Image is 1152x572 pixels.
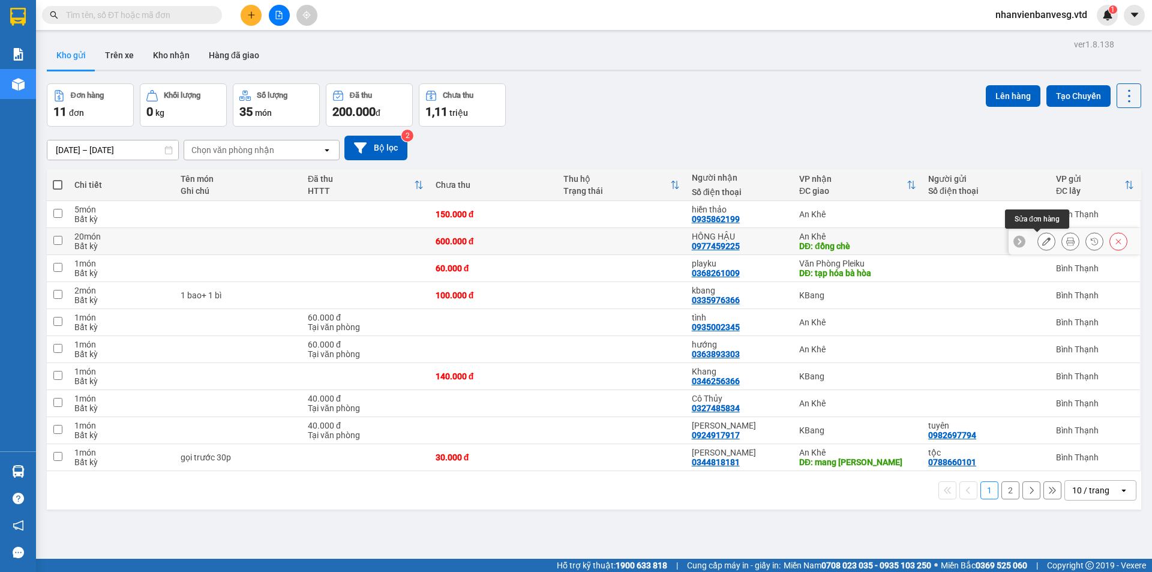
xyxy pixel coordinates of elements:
[140,83,227,127] button: Khối lượng0kg
[799,291,916,300] div: KBang
[563,186,670,196] div: Trạng thái
[928,457,976,467] div: 0788660101
[296,5,317,26] button: aim
[692,349,740,359] div: 0363893303
[191,144,274,156] div: Chọn văn phòng nhận
[12,78,25,91] img: warehouse-icon
[164,91,200,100] div: Khối lượng
[1037,232,1055,250] div: Sửa đơn hàng
[7,10,67,70] img: logo.jpg
[74,430,169,440] div: Bất kỳ
[74,448,169,457] div: 1 món
[784,559,931,572] span: Miền Nam
[74,205,169,214] div: 5 món
[1056,345,1134,354] div: Bình Thạnh
[1129,10,1140,20] span: caret-down
[986,85,1040,107] button: Lên hàng
[436,291,551,300] div: 100.000 đ
[692,394,787,403] div: Cô Thủy
[1056,209,1134,219] div: Bình Thạnh
[449,108,468,118] span: triệu
[692,403,740,413] div: 0327485834
[7,70,97,89] h2: BT1408250191
[199,41,269,70] button: Hàng đã giao
[1050,169,1140,201] th: Toggle SortBy
[181,186,296,196] div: Ghi chú
[692,205,787,214] div: hiền thảo
[692,241,740,251] div: 0977459225
[160,10,290,29] b: [DOMAIN_NAME]
[74,268,169,278] div: Bất kỳ
[799,318,916,327] div: An Khê
[13,520,24,531] span: notification
[692,430,740,440] div: 0924917917
[47,41,95,70] button: Kho gửi
[69,108,84,118] span: đơn
[676,559,678,572] span: |
[74,349,169,359] div: Bất kỳ
[12,48,25,61] img: solution-icon
[799,174,907,184] div: VP nhận
[74,313,169,322] div: 1 món
[799,457,916,467] div: DĐ: mang yang
[1056,372,1134,381] div: Bình Thạnh
[436,453,551,462] div: 30.000 đ
[692,376,740,386] div: 0346256366
[928,186,1044,196] div: Số điện thoại
[401,130,413,142] sup: 2
[181,291,296,300] div: 1 bao+ 1 bì
[143,41,199,70] button: Kho nhận
[233,83,320,127] button: Số lượng35món
[928,174,1044,184] div: Người gửi
[928,430,976,440] div: 0982697794
[53,104,67,119] span: 11
[275,11,283,19] span: file-add
[443,91,473,100] div: Chưa thu
[74,322,169,332] div: Bất kỳ
[181,453,296,462] div: gọi trước 30p
[74,259,169,268] div: 1 món
[687,559,781,572] span: Cung cấp máy in - giấy in:
[308,174,414,184] div: Đã thu
[71,91,104,100] div: Đơn hàng
[1036,559,1038,572] span: |
[1124,5,1145,26] button: caret-down
[799,268,916,278] div: DĐ: tạp hóa bà hòa
[1005,209,1069,229] div: Sửa đơn hàng
[425,104,448,119] span: 1,11
[928,421,1044,430] div: tuyên
[799,259,916,268] div: Văn Phòng Pleiku
[563,174,670,184] div: Thu hộ
[692,448,787,457] div: đtdđ hùng vương
[74,403,169,413] div: Bất kỳ
[692,457,740,467] div: 0344818181
[50,11,58,19] span: search
[799,399,916,408] div: An Khê
[692,421,787,430] div: duy nguyễn
[793,169,922,201] th: Toggle SortBy
[1056,453,1134,462] div: Bình Thạnh
[74,376,169,386] div: Bất kỳ
[12,465,25,478] img: warehouse-icon
[308,322,424,332] div: Tại văn phòng
[436,263,551,273] div: 60.000 đ
[799,241,916,251] div: DĐ: đồng chè
[308,394,424,403] div: 40.000 đ
[326,83,413,127] button: Đã thu200.000đ
[63,70,290,145] h2: VP Nhận: An Khê
[181,174,296,184] div: Tên món
[799,232,916,241] div: An Khê
[799,345,916,354] div: An Khê
[692,187,787,197] div: Số điện thoại
[95,41,143,70] button: Trên xe
[986,7,1097,22] span: nhanvienbanvesg.vtd
[302,11,311,19] span: aim
[10,8,26,26] img: logo-vxr
[799,186,907,196] div: ĐC giao
[350,91,372,100] div: Đã thu
[257,91,287,100] div: Số lượng
[74,340,169,349] div: 1 món
[322,145,332,155] svg: open
[1056,318,1134,327] div: Bình Thạnh
[1072,484,1109,496] div: 10 / trang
